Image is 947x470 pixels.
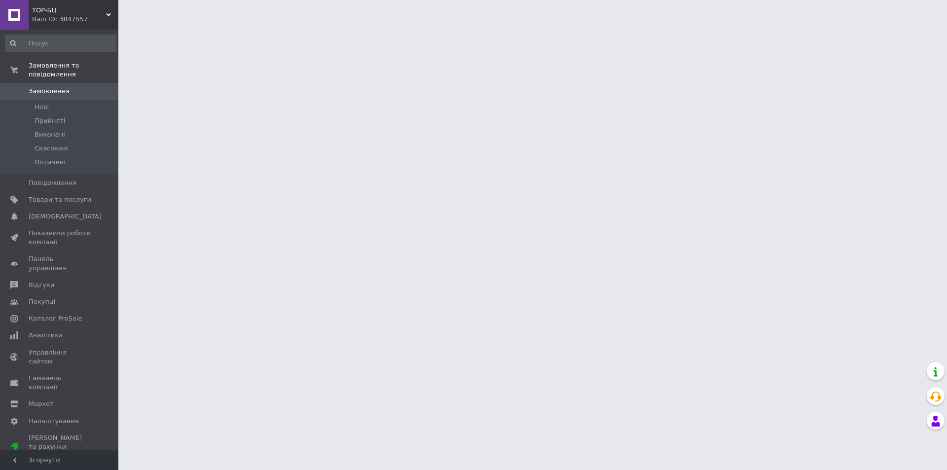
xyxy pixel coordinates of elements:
span: Налаштування [29,417,79,426]
span: Оплачені [35,158,66,167]
span: Виконані [35,130,65,139]
span: Нові [35,103,49,111]
span: Замовлення та повідомлення [29,61,118,79]
div: Ваш ID: 3847557 [32,15,118,24]
span: Маркет [29,399,54,408]
span: Показники роботи компанії [29,229,91,247]
span: Каталог ProSale [29,314,82,323]
span: Аналітика [29,331,63,340]
span: Замовлення [29,87,70,96]
span: Відгуки [29,281,54,289]
span: Гаманець компанії [29,374,91,392]
span: [DEMOGRAPHIC_DATA] [29,212,102,221]
input: Пошук [5,35,116,52]
span: Управління сайтом [29,348,91,366]
span: TOP-БЦ [32,6,106,15]
span: Товари та послуги [29,195,91,204]
span: Повідомлення [29,179,76,187]
span: [PERSON_NAME] та рахунки [29,434,91,461]
span: Покупці [29,297,55,306]
span: Прийняті [35,116,65,125]
span: Скасовані [35,144,68,153]
span: Панель управління [29,254,91,272]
